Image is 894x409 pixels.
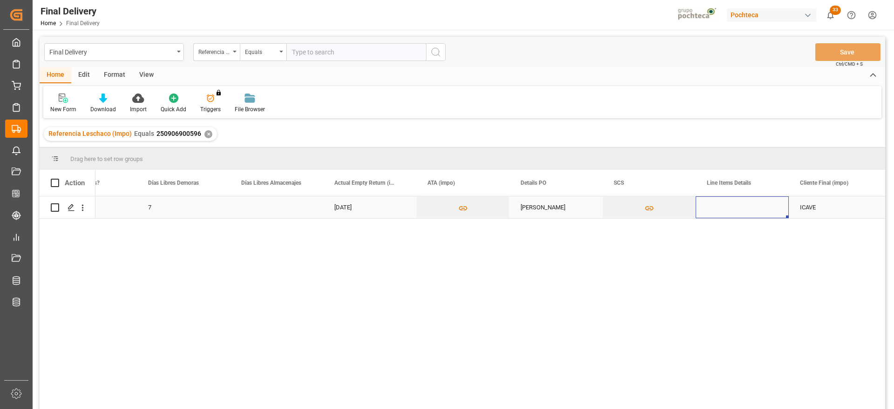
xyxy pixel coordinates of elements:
[148,180,199,186] span: Días Libres Demoras
[70,155,143,162] span: Drag here to set row groups
[204,130,212,138] div: ✕
[727,8,816,22] div: Pochteca
[286,43,426,61] input: Type to search
[130,105,147,114] div: Import
[49,46,174,57] div: Final Delivery
[334,180,397,186] span: Actual Empty Return (impo)
[97,67,132,83] div: Format
[40,67,71,83] div: Home
[44,43,184,61] button: open menu
[90,105,116,114] div: Download
[323,196,416,218] div: [DATE]
[161,105,186,114] div: Quick Add
[521,180,546,186] span: Details PO
[137,196,230,218] div: 7
[71,67,97,83] div: Edit
[841,5,862,26] button: Help Center
[65,179,85,187] div: Action
[800,180,848,186] span: Cliente Final (impo)
[707,180,751,186] span: Line Items Details
[134,130,154,137] span: Equals
[50,105,76,114] div: New Form
[509,196,603,218] div: [PERSON_NAME]
[245,46,277,56] div: Equals
[198,46,230,56] div: Referencia Leschaco (Impo)
[235,105,265,114] div: File Browser
[48,130,132,137] span: Referencia Leschaco (Impo)
[41,4,100,18] div: Final Delivery
[241,180,301,186] span: Días Libres Almacenajes
[40,196,95,219] div: Press SPACE to select this row.
[830,6,841,15] span: 33
[815,43,880,61] button: Save
[156,130,201,137] span: 250906900596
[820,5,841,26] button: show 33 new notifications
[427,180,455,186] span: ATA (impo)
[727,6,820,24] button: Pochteca
[193,43,240,61] button: open menu
[675,7,721,23] img: pochtecaImg.jpg_1689854062.jpg
[41,20,56,27] a: Home
[240,43,286,61] button: open menu
[426,43,446,61] button: search button
[132,67,161,83] div: View
[614,180,624,186] span: SCS
[800,197,871,218] div: ICAVE
[836,60,863,67] span: Ctrl/CMD + S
